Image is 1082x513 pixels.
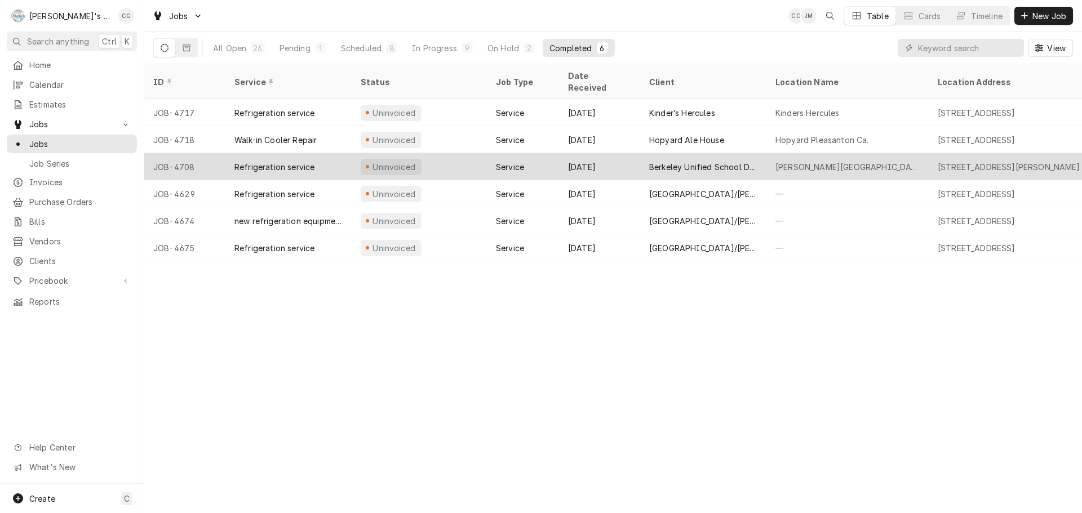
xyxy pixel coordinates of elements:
[649,242,757,254] div: [GEOGRAPHIC_DATA]/[PERSON_NAME][GEOGRAPHIC_DATA]
[29,118,114,130] span: Jobs
[1045,42,1068,54] span: View
[1030,10,1068,22] span: New Job
[7,56,137,74] a: Home
[7,154,137,173] a: Job Series
[801,8,817,24] div: JM
[938,215,1016,227] div: [STREET_ADDRESS]
[487,42,519,54] div: On Hold
[7,438,137,457] a: Go to Help Center
[361,76,476,88] div: Status
[153,76,214,88] div: ID
[766,207,929,234] div: —
[1028,39,1073,57] button: View
[213,42,246,54] div: All Open
[234,215,343,227] div: new refrigeration equipment installation
[124,493,130,505] span: C
[867,10,889,22] div: Table
[29,158,131,169] span: Job Series
[496,134,524,146] div: Service
[29,79,131,91] span: Calendar
[102,35,117,47] span: Ctrl
[938,188,1016,200] div: [STREET_ADDRESS]
[938,107,1016,119] div: [STREET_ADDRESS]
[599,42,606,54] div: 6
[766,234,929,261] div: —
[938,76,1080,88] div: Location Address
[125,35,130,47] span: K
[412,42,457,54] div: In Progress
[10,8,26,24] div: Rudy's Commercial Refrigeration's Avatar
[148,7,207,25] a: Go to Jobs
[371,242,417,254] div: Uninvoiced
[918,39,1018,57] input: Keyword search
[29,59,131,71] span: Home
[118,8,134,24] div: Christine Gutierrez's Avatar
[29,255,131,267] span: Clients
[29,275,114,287] span: Pricebook
[775,107,840,119] div: Kinders Hercules
[144,207,225,234] div: JOB-4674
[29,441,130,453] span: Help Center
[801,8,817,24] div: Jim McIntyre's Avatar
[775,134,869,146] div: Hopyard Pleasanton Ca.
[649,215,757,227] div: [GEOGRAPHIC_DATA]/[PERSON_NAME][GEOGRAPHIC_DATA]
[144,153,225,180] div: JOB-4708
[766,180,929,207] div: —
[27,35,89,47] span: Search anything
[7,271,137,290] a: Go to Pricebook
[788,8,804,24] div: CG
[559,207,640,234] div: [DATE]
[7,115,137,133] a: Go to Jobs
[649,161,757,173] div: Berkeley Unified School District & Nutrition Services Department
[234,188,314,200] div: Refrigeration service
[144,234,225,261] div: JOB-4675
[10,8,26,24] div: R
[234,107,314,119] div: Refrigeration service
[371,188,417,200] div: Uninvoiced
[317,42,324,54] div: 1
[29,196,131,208] span: Purchase Orders
[971,10,1003,22] div: Timeline
[559,234,640,261] div: [DATE]
[559,153,640,180] div: [DATE]
[775,76,917,88] div: Location Name
[7,173,137,191] a: Invoices
[7,75,137,94] a: Calendar
[280,42,311,54] div: Pending
[7,135,137,153] a: Jobs
[371,161,417,173] div: Uninvoiced
[938,134,1016,146] div: [STREET_ADDRESS]
[7,232,137,251] a: Vendors
[29,296,131,307] span: Reports
[234,76,340,88] div: Service
[7,458,137,476] a: Go to What's New
[388,42,395,54] div: 8
[371,134,417,146] div: Uninvoiced
[29,235,131,247] span: Vendors
[821,7,839,25] button: Open search
[234,242,314,254] div: Refrigeration service
[496,76,550,88] div: Job Type
[938,242,1016,254] div: [STREET_ADDRESS]
[938,161,1080,173] div: [STREET_ADDRESS][PERSON_NAME]
[559,126,640,153] div: [DATE]
[371,215,417,227] div: Uninvoiced
[7,32,137,51] button: Search anythingCtrlK
[7,252,137,270] a: Clients
[144,180,225,207] div: JOB-4629
[7,95,137,114] a: Estimates
[496,242,524,254] div: Service
[549,42,592,54] div: Completed
[568,70,629,93] div: Date Received
[29,99,131,110] span: Estimates
[649,188,757,200] div: [GEOGRAPHIC_DATA]/[PERSON_NAME][GEOGRAPHIC_DATA]
[144,126,225,153] div: JOB-4718
[29,138,131,150] span: Jobs
[253,42,262,54] div: 26
[496,107,524,119] div: Service
[234,161,314,173] div: Refrigeration service
[7,212,137,231] a: Bills
[7,292,137,311] a: Reports
[496,188,524,200] div: Service
[341,42,382,54] div: Scheduled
